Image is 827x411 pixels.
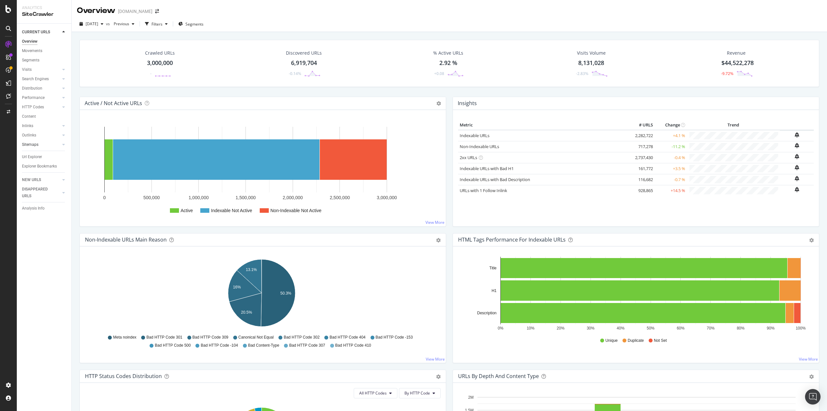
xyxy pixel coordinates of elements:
a: View More [425,220,445,225]
svg: A chart. [85,120,438,221]
a: Analysis Info [22,205,67,212]
button: By HTTP Code [399,388,441,398]
text: 80% [737,326,745,330]
text: Description [477,311,497,315]
h4: Active / Not Active URLs [85,99,142,108]
div: gear [436,238,441,243]
text: 20% [557,326,564,330]
div: 8,131,028 [578,59,604,67]
text: 70% [707,326,715,330]
td: -0.7 % [654,174,687,185]
button: Previous [111,19,137,29]
a: View More [799,356,818,362]
div: arrow-right-arrow-left [155,9,159,14]
div: Crawled URLs [145,50,175,56]
div: Distribution [22,85,42,92]
a: Overview [22,38,67,45]
a: Distribution [22,85,60,92]
text: 30% [587,326,594,330]
div: Visits [22,66,32,73]
div: Filters [152,21,162,27]
a: Indexable URLs [460,133,489,138]
td: +3.5 % [654,163,687,174]
i: Options [436,101,441,106]
td: 928,865 [629,185,654,196]
text: 3,000,000 [377,195,397,200]
div: HTTP Status Codes Distribution [85,373,162,379]
td: -11.2 % [654,141,687,152]
text: 90% [767,326,775,330]
th: # URLS [629,120,654,130]
div: Sitemaps [22,141,38,148]
a: Search Engines [22,76,60,82]
text: 100% [796,326,806,330]
text: 13.1% [246,267,257,272]
a: Segments [22,57,67,64]
a: URLs with 1 Follow Inlink [460,188,507,193]
td: 161,772 [629,163,654,174]
a: Sitemaps [22,141,60,148]
td: +4.1 % [654,130,687,141]
div: Outlinks [22,132,36,139]
text: 2,000,000 [283,195,303,200]
button: All HTTP Codes [354,388,397,398]
div: Overview [77,5,115,16]
span: Meta noindex [113,335,136,340]
div: Visits Volume [577,50,606,56]
text: 40% [617,326,624,330]
div: Analysis Info [22,205,45,212]
span: Canonical Not Equal [238,335,274,340]
td: +14.5 % [654,185,687,196]
div: 3,000,000 [147,59,173,67]
div: gear [809,374,814,379]
div: bell-plus [795,165,799,170]
th: Metric [458,120,629,130]
text: 50% [647,326,654,330]
svg: A chart. [458,257,811,332]
div: NEW URLS [22,177,41,183]
div: gear [436,374,441,379]
div: % Active URLs [433,50,463,56]
div: SiteCrawler [22,11,66,18]
div: DISAPPEARED URLS [22,186,55,200]
button: Segments [176,19,206,29]
a: Explorer Bookmarks [22,163,67,170]
div: CURRENT URLS [22,29,50,36]
text: 16% [233,285,241,289]
span: Bad HTTP Code 301 [146,335,182,340]
span: Duplicate [628,338,644,343]
div: Explorer Bookmarks [22,163,57,170]
h4: Insights [458,99,477,108]
div: bell-plus [795,176,799,181]
button: [DATE] [77,19,106,29]
div: -2.83% [576,71,588,76]
span: Bad HTTP Code -153 [376,335,413,340]
text: H1 [492,288,497,293]
div: [DOMAIN_NAME] [118,8,152,15]
text: 10% [527,326,534,330]
span: Bad HTTP Code 410 [335,343,371,348]
div: Inlinks [22,123,33,129]
text: 0 [103,195,106,200]
span: Not Set [654,338,667,343]
a: Visits [22,66,60,73]
span: Bad Content-Type [248,343,279,348]
div: URLs by Depth and Content Type [458,373,539,379]
div: Analytics [22,5,66,11]
div: -0.14% [289,71,301,76]
text: 1,000,000 [189,195,209,200]
a: Indexable URLs with Bad Description [460,177,530,182]
div: Url Explorer [22,154,42,160]
div: gear [809,238,814,243]
div: HTML Tags Performance for Indexable URLs [458,236,566,243]
td: -0.4 % [654,152,687,163]
div: Non-Indexable URLs Main Reason [85,236,167,243]
text: Active [181,208,193,213]
text: 50.3% [280,291,291,296]
span: Previous [111,21,129,27]
span: By HTTP Code [404,390,430,396]
text: 1,500,000 [236,195,256,200]
div: Overview [22,38,37,45]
